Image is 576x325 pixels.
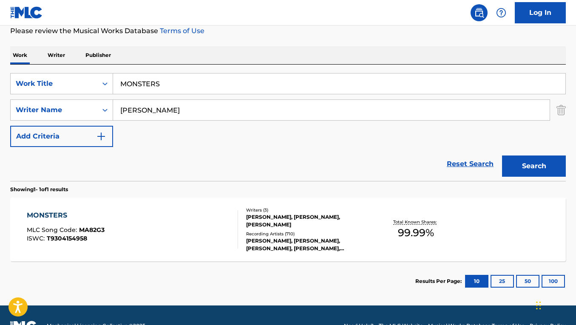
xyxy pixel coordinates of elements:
[515,2,566,23] a: Log In
[491,275,514,288] button: 25
[10,26,566,36] p: Please review the Musical Works Database
[27,226,79,234] span: MLC Song Code :
[398,225,434,240] span: 99.99 %
[47,235,87,242] span: T9304154958
[533,284,576,325] iframe: Chat Widget
[246,231,370,237] div: Recording Artists ( 710 )
[10,73,566,181] form: Search Form
[10,186,68,193] p: Showing 1 - 1 of 1 results
[10,126,113,147] button: Add Criteria
[246,207,370,213] div: Writers ( 3 )
[79,226,105,234] span: MA82G3
[536,293,541,318] div: Drag
[415,277,464,285] p: Results Per Page:
[474,8,484,18] img: search
[246,213,370,229] div: [PERSON_NAME], [PERSON_NAME], [PERSON_NAME]
[516,275,539,288] button: 50
[246,237,370,252] div: [PERSON_NAME], [PERSON_NAME], [PERSON_NAME], [PERSON_NAME], [PERSON_NAME]
[16,105,92,115] div: Writer Name
[502,155,566,177] button: Search
[96,131,106,141] img: 9d2ae6d4665cec9f34b9.svg
[27,210,105,220] div: MONSTERS
[556,99,566,121] img: Delete Criterion
[83,46,113,64] p: Publisher
[16,79,92,89] div: Work Title
[27,235,47,242] span: ISWC :
[493,4,510,21] div: Help
[496,8,506,18] img: help
[10,46,30,64] p: Work
[393,219,439,225] p: Total Known Shares:
[10,198,566,261] a: MONSTERSMLC Song Code:MA82G3ISWC:T9304154958Writers (3)[PERSON_NAME], [PERSON_NAME], [PERSON_NAME...
[471,4,488,21] a: Public Search
[542,275,565,288] button: 100
[10,6,43,19] img: MLC Logo
[465,275,488,288] button: 10
[443,155,498,173] a: Reset Search
[45,46,68,64] p: Writer
[158,27,204,35] a: Terms of Use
